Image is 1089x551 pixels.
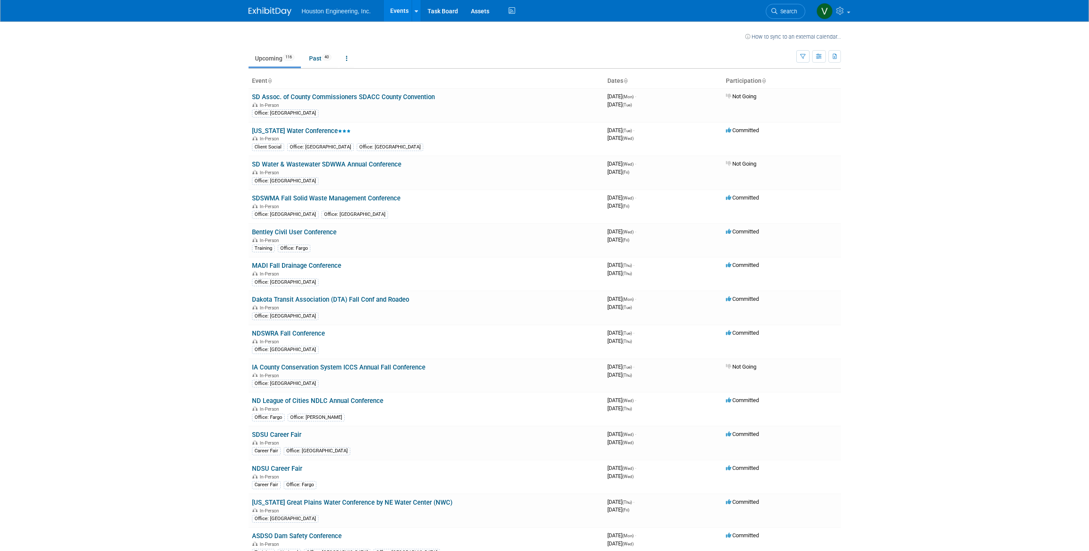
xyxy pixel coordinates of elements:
span: - [633,499,634,505]
div: Training [252,245,275,252]
span: (Thu) [622,406,632,411]
span: [DATE] [607,338,632,344]
span: Not Going [726,160,756,167]
span: Committed [726,397,759,403]
span: (Mon) [622,94,634,99]
span: [DATE] [607,540,634,547]
a: ND League of Cities NDLC Annual Conference [252,397,383,405]
span: - [633,262,634,268]
div: Office: [GEOGRAPHIC_DATA] [252,380,319,388]
a: Upcoming116 [249,50,301,67]
span: In-Person [260,406,282,412]
span: [DATE] [607,304,632,310]
a: SDSWMA Fall Solid Waste Management Conference [252,194,400,202]
div: Office: Fargo [284,481,316,489]
span: - [635,194,636,201]
img: In-Person Event [252,474,258,478]
span: (Mon) [622,533,634,538]
a: NDSWRA Fall Conference [252,330,325,337]
span: 40 [322,54,331,61]
a: Dakota Transit Association (DTA) Fall Conf and Roadeo [252,296,409,303]
span: [DATE] [607,499,634,505]
img: In-Person Event [252,170,258,174]
span: [DATE] [607,397,636,403]
div: Office: [GEOGRAPHIC_DATA] [252,177,319,185]
span: 116 [283,54,294,61]
span: In-Person [260,373,282,378]
a: SD Assoc. of County Commissioners SDACC County Convention [252,93,435,101]
span: (Tue) [622,305,632,310]
div: Client Social [252,143,284,151]
span: - [635,431,636,437]
span: - [635,397,636,403]
span: - [635,160,636,167]
span: Committed [726,228,759,235]
span: In-Person [260,238,282,243]
a: NDSU Career Fair [252,465,302,472]
div: Office: [GEOGRAPHIC_DATA] [252,515,319,523]
span: (Tue) [622,365,632,369]
a: How to sync to an external calendar... [745,33,841,40]
span: (Fri) [622,204,629,209]
span: In-Person [260,440,282,446]
div: Career Fair [252,447,281,455]
a: IA County Conservation System ICCS Annual Fall Conference [252,363,425,371]
span: (Mon) [622,297,634,302]
span: In-Person [260,103,282,108]
div: Office: Fargo [278,245,310,252]
a: Sort by Event Name [267,77,272,84]
span: [DATE] [607,203,629,209]
span: - [633,330,634,336]
span: (Wed) [622,542,634,546]
span: (Wed) [622,230,634,234]
span: [DATE] [607,296,636,302]
div: Office: [GEOGRAPHIC_DATA] [284,447,350,455]
span: - [633,363,634,370]
img: In-Person Event [252,508,258,512]
div: Office: [PERSON_NAME] [288,414,345,421]
span: (Tue) [622,103,632,107]
span: In-Person [260,508,282,514]
span: (Thu) [622,373,632,378]
img: In-Person Event [252,339,258,343]
img: In-Person Event [252,103,258,107]
span: In-Person [260,474,282,480]
span: (Fri) [622,508,629,512]
span: - [635,465,636,471]
img: In-Person Event [252,406,258,411]
span: [DATE] [607,465,636,471]
a: Bentley Civil User Conference [252,228,337,236]
th: Participation [722,74,841,88]
span: (Thu) [622,339,632,344]
span: [DATE] [607,160,636,167]
span: In-Person [260,271,282,277]
img: In-Person Event [252,542,258,546]
div: Office: [GEOGRAPHIC_DATA] [322,211,388,218]
span: [DATE] [607,372,632,378]
span: Committed [726,194,759,201]
span: (Thu) [622,271,632,276]
span: [DATE] [607,236,629,243]
div: Office: [GEOGRAPHIC_DATA] [357,143,423,151]
span: [DATE] [607,194,636,201]
span: [DATE] [607,330,634,336]
span: [DATE] [607,135,634,141]
span: (Thu) [622,263,632,268]
span: [DATE] [607,506,629,513]
span: - [633,127,634,133]
span: [DATE] [607,439,634,445]
span: [DATE] [607,127,634,133]
span: Committed [726,330,759,336]
a: Search [766,4,805,19]
span: - [635,93,636,100]
div: Office: [GEOGRAPHIC_DATA] [252,279,319,286]
span: (Wed) [622,466,634,471]
a: [US_STATE] Great Plains Water Conference by NE Water Center (NWC) [252,499,452,506]
span: - [635,228,636,235]
span: [DATE] [607,101,632,108]
span: Committed [726,431,759,437]
a: SD Water & Wastewater SDWWA Annual Conference [252,160,401,168]
span: Committed [726,465,759,471]
div: Office: Fargo [252,414,285,421]
span: Committed [726,532,759,539]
